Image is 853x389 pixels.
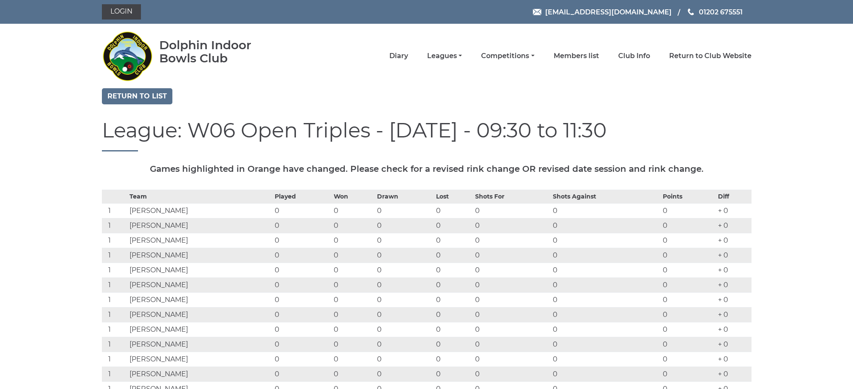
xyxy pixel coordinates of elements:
th: Won [332,190,375,203]
div: Dolphin Indoor Bowls Club [159,39,279,65]
td: 0 [473,322,551,337]
td: 0 [661,263,716,277]
td: [PERSON_NAME] [127,337,273,352]
td: 1 [102,263,127,277]
td: 0 [273,248,332,263]
td: + 0 [716,263,751,277]
td: + 0 [716,277,751,292]
td: 0 [434,203,473,218]
td: 0 [273,277,332,292]
td: 0 [375,307,434,322]
td: 0 [434,248,473,263]
td: + 0 [716,233,751,248]
td: 0 [332,337,375,352]
td: 0 [551,352,661,367]
td: 0 [661,277,716,292]
td: 0 [661,352,716,367]
td: 0 [375,367,434,381]
td: 0 [661,203,716,218]
td: 0 [661,248,716,263]
td: + 0 [716,248,751,263]
td: 0 [473,307,551,322]
a: Return to Club Website [669,51,752,61]
td: 0 [434,352,473,367]
a: Competitions [481,51,534,61]
td: 0 [332,307,375,322]
td: 0 [661,292,716,307]
td: 0 [273,337,332,352]
td: 0 [273,233,332,248]
td: 1 [102,352,127,367]
td: 0 [273,203,332,218]
h5: Games highlighted in Orange have changed. Please check for a revised rink change OR revised date ... [102,164,752,174]
td: 0 [375,263,434,277]
td: 0 [473,248,551,263]
td: [PERSON_NAME] [127,352,273,367]
td: [PERSON_NAME] [127,203,273,218]
td: [PERSON_NAME] [127,248,273,263]
td: 0 [473,218,551,233]
span: 01202 675551 [699,8,743,16]
td: 1 [102,248,127,263]
a: Phone us 01202 675551 [687,7,743,17]
td: [PERSON_NAME] [127,322,273,337]
td: [PERSON_NAME] [127,367,273,381]
td: 0 [473,352,551,367]
td: 0 [332,367,375,381]
img: Dolphin Indoor Bowls Club [102,26,153,86]
td: 0 [434,337,473,352]
td: 0 [434,277,473,292]
td: 0 [473,263,551,277]
td: 0 [434,292,473,307]
td: 0 [473,277,551,292]
td: [PERSON_NAME] [127,277,273,292]
td: 1 [102,277,127,292]
td: [PERSON_NAME] [127,292,273,307]
th: Played [273,190,332,203]
td: 0 [332,263,375,277]
td: 0 [434,307,473,322]
th: Team [127,190,273,203]
td: 0 [375,277,434,292]
a: Diary [389,51,408,61]
a: Members list [554,51,599,61]
td: 0 [375,352,434,367]
td: 0 [375,233,434,248]
td: 0 [434,233,473,248]
td: 0 [661,322,716,337]
td: 0 [332,248,375,263]
td: 0 [375,292,434,307]
th: Drawn [375,190,434,203]
td: 0 [375,203,434,218]
td: 0 [473,337,551,352]
td: 0 [473,233,551,248]
td: 0 [273,218,332,233]
td: 0 [473,203,551,218]
td: 0 [273,292,332,307]
td: 0 [273,307,332,322]
td: 0 [551,307,661,322]
td: 0 [434,367,473,381]
td: + 0 [716,307,751,322]
td: 0 [375,248,434,263]
a: Email [EMAIL_ADDRESS][DOMAIN_NAME] [533,7,672,17]
a: Login [102,4,141,20]
td: 0 [551,277,661,292]
td: 0 [661,233,716,248]
td: 0 [551,337,661,352]
td: 1 [102,337,127,352]
td: 0 [273,367,332,381]
h1: League: W06 Open Triples - [DATE] - 09:30 to 11:30 [102,119,752,151]
img: Phone us [688,8,694,15]
td: 0 [551,203,661,218]
td: [PERSON_NAME] [127,307,273,322]
td: + 0 [716,203,751,218]
td: 0 [551,233,661,248]
a: Club Info [618,51,650,61]
td: 0 [473,367,551,381]
td: [PERSON_NAME] [127,233,273,248]
td: 0 [375,218,434,233]
th: Diff [716,190,751,203]
td: 0 [661,218,716,233]
td: 0 [332,277,375,292]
